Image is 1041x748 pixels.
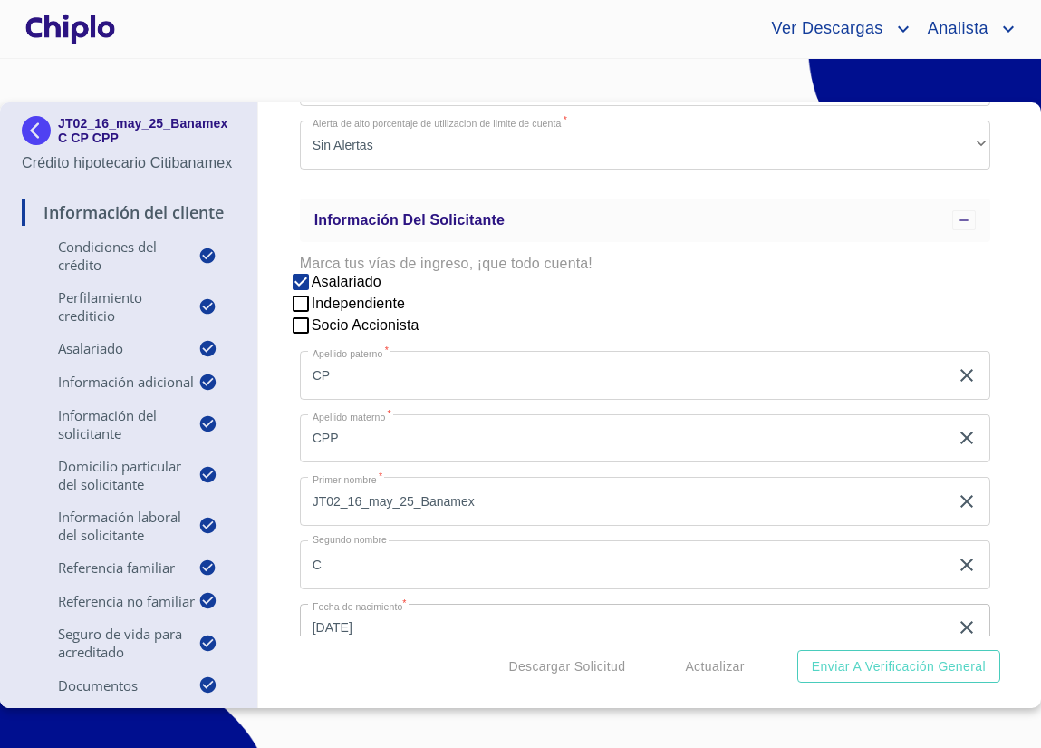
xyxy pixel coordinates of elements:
[22,457,198,493] p: Domicilio Particular del Solicitante
[914,15,998,44] span: Analista
[312,271,381,293] span: Asalariado
[58,116,236,145] p: JT02_16_may_25_Banamex C CP CPP
[300,121,990,170] div: Sin Alertas
[812,656,986,678] span: Enviar a Verificación General
[22,288,198,325] p: Perfilamiento crediticio
[22,201,236,223] p: Información del Cliente
[956,427,978,449] button: clear input
[22,559,198,577] p: Referencia Familiar
[22,339,198,357] p: Asalariado
[797,650,1000,684] button: Enviar a Verificación General
[22,676,198,695] p: Documentos
[300,199,990,242] div: Información del Solicitante
[678,650,751,684] button: Actualizar
[314,212,505,228] span: Información del Solicitante
[22,592,198,610] p: Referencia No Familiar
[757,15,913,44] button: account of current user
[22,508,198,544] p: Información Laboral del Solicitante
[312,293,405,315] span: Independiente
[22,116,58,145] img: Docupass spot blue
[914,15,1019,44] button: account of current user
[956,491,978,512] button: clear input
[685,656,744,678] span: Actualizar
[22,373,198,391] p: Información adicional
[22,238,198,274] p: Condiciones del Crédito
[22,406,198,442] p: Información del Solicitante
[22,116,236,152] div: JT02_16_may_25_Banamex C CP CPP
[757,15,892,44] span: Ver Descargas
[956,364,978,386] button: clear input
[956,554,978,576] button: clear input
[300,257,990,271] legend: Marca tus vías de ingreso, ¡que todo cuenta!
[22,152,236,174] p: Crédito hipotecario Citibanamex
[501,650,632,684] button: Descargar Solicitud
[22,625,198,661] p: Seguro de Vida para Acreditado
[312,315,419,336] span: Socio Accionista
[508,656,625,678] span: Descargar Solicitud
